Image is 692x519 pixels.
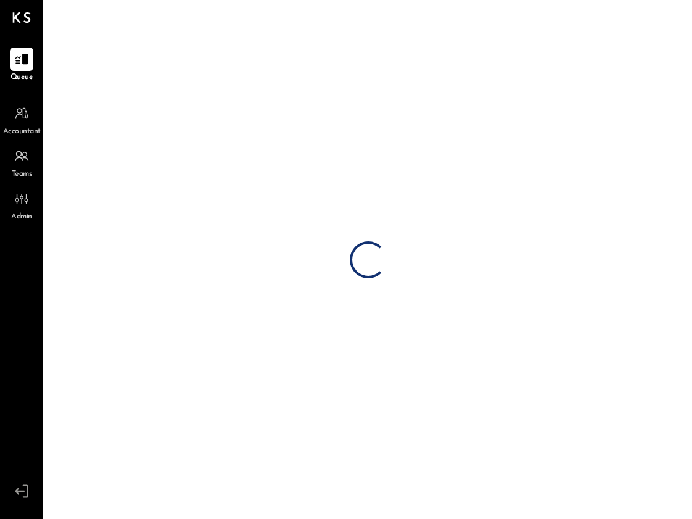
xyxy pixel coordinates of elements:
span: Queue [11,72,33,83]
span: Accountant [3,127,41,138]
a: Admin [1,187,43,223]
span: Admin [11,212,32,223]
a: Queue [1,48,43,83]
span: Teams [12,169,32,180]
a: Accountant [1,102,43,138]
a: Teams [1,144,43,180]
